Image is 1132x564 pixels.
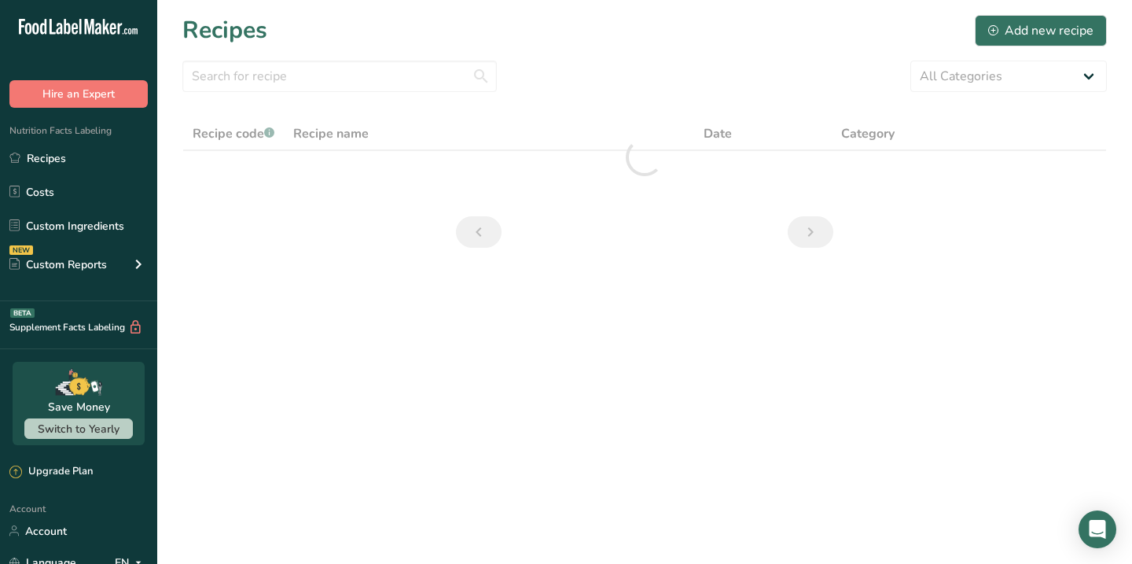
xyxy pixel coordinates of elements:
input: Search for recipe [182,61,497,92]
a: Next page [788,216,833,248]
a: Previous page [456,216,502,248]
span: Switch to Yearly [38,422,119,437]
div: BETA [10,308,35,318]
button: Switch to Yearly [24,418,133,439]
div: Add new recipe [988,21,1093,40]
button: Add new recipe [975,15,1107,46]
div: Custom Reports [9,256,107,273]
div: Upgrade Plan [9,464,93,480]
div: NEW [9,245,33,255]
div: Save Money [48,399,110,415]
h1: Recipes [182,13,267,48]
div: Open Intercom Messenger [1079,511,1116,548]
button: Hire an Expert [9,80,148,108]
